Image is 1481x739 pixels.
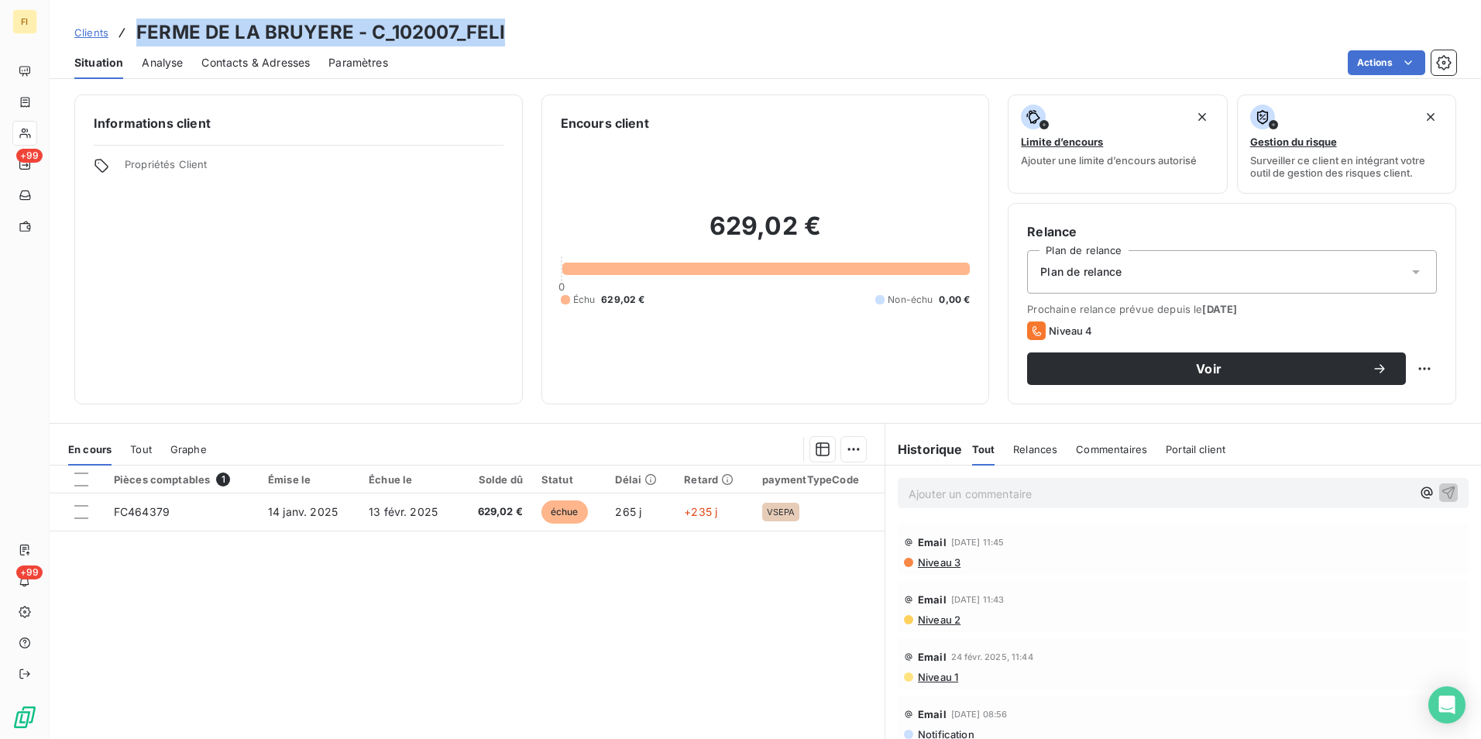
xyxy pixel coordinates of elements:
span: Voir [1046,363,1372,375]
div: Retard [684,473,743,486]
span: Niveau 1 [916,671,958,683]
span: Niveau 2 [916,614,960,626]
span: Email [918,593,947,606]
h6: Historique [885,440,963,459]
span: 1 [216,473,230,486]
span: Niveau 4 [1049,325,1092,337]
span: 14 janv. 2025 [268,505,338,518]
div: FI [12,9,37,34]
span: [DATE] [1202,303,1237,315]
span: 0,00 € [939,293,970,307]
span: Email [918,651,947,663]
span: 24 févr. 2025, 11:44 [951,652,1033,662]
h6: Informations client [94,114,503,132]
span: 13 févr. 2025 [369,505,438,518]
span: +235 j [684,505,717,518]
span: Gestion du risque [1250,136,1337,148]
span: 629,02 € [469,504,523,520]
span: Relances [1013,443,1057,455]
span: [DATE] 11:45 [951,538,1005,547]
span: Surveiller ce client en intégrant votre outil de gestion des risques client. [1250,154,1443,179]
span: échue [541,500,588,524]
span: Clients [74,26,108,39]
span: +99 [16,565,43,579]
div: Échue le [369,473,450,486]
span: Analyse [142,55,183,70]
button: Voir [1027,352,1406,385]
div: Open Intercom Messenger [1428,686,1466,724]
span: 0 [558,280,565,293]
a: Clients [74,25,108,40]
span: Contacts & Adresses [201,55,310,70]
span: 629,02 € [601,293,644,307]
span: En cours [68,443,112,455]
span: Propriétés Client [125,158,503,180]
span: Paramètres [328,55,388,70]
span: Ajouter une limite d’encours autorisé [1021,154,1197,167]
span: Situation [74,55,123,70]
span: Email [918,708,947,720]
h6: Encours client [561,114,649,132]
span: Graphe [170,443,207,455]
span: Plan de relance [1040,264,1122,280]
button: Actions [1348,50,1425,75]
span: Commentaires [1076,443,1147,455]
img: Logo LeanPay [12,705,37,730]
span: Tout [130,443,152,455]
span: [DATE] 08:56 [951,710,1008,719]
div: paymentTypeCode [762,473,875,486]
div: Pièces comptables [114,473,249,486]
span: Échu [573,293,596,307]
h6: Relance [1027,222,1437,241]
button: Limite d’encoursAjouter une limite d’encours autorisé [1008,95,1227,194]
div: Émise le [268,473,350,486]
h2: 629,02 € [561,211,971,257]
span: Limite d’encours [1021,136,1103,148]
span: Tout [972,443,995,455]
span: Niveau 3 [916,556,960,569]
div: Statut [541,473,597,486]
h3: FERME DE LA BRUYERE - C_102007_FELI [136,19,505,46]
div: Solde dû [469,473,523,486]
span: +99 [16,149,43,163]
span: 265 j [615,505,641,518]
span: FC464379 [114,505,170,518]
span: [DATE] 11:43 [951,595,1005,604]
button: Gestion du risqueSurveiller ce client en intégrant votre outil de gestion des risques client. [1237,95,1456,194]
span: Prochaine relance prévue depuis le [1027,303,1437,315]
span: VSEPA [767,507,795,517]
span: Portail client [1166,443,1225,455]
span: Email [918,536,947,548]
span: Non-échu [888,293,933,307]
div: Délai [615,473,665,486]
